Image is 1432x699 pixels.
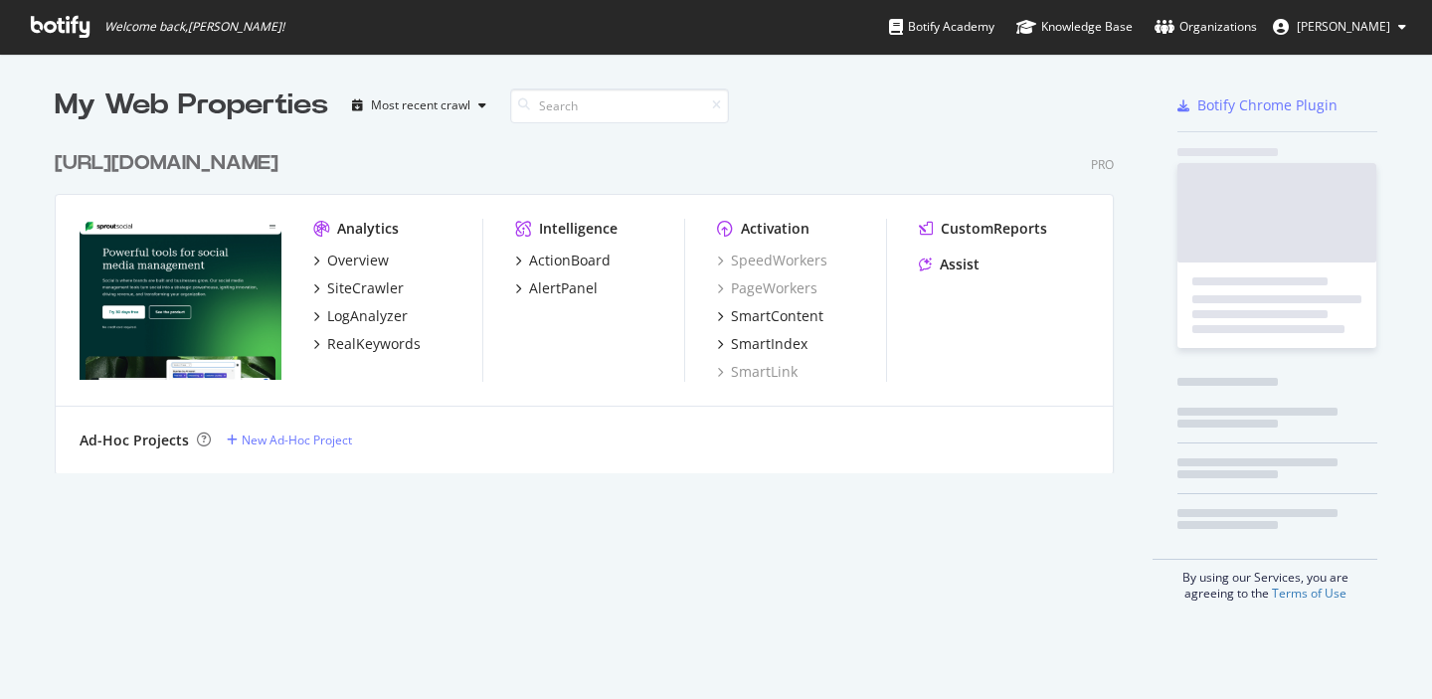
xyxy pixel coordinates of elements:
[510,88,729,123] input: Search
[1197,95,1338,115] div: Botify Chrome Plugin
[371,99,470,111] div: Most recent crawl
[1155,17,1257,37] div: Organizations
[717,278,817,298] a: PageWorkers
[731,334,807,354] div: SmartIndex
[731,306,823,326] div: SmartContent
[55,125,1130,473] div: grid
[717,362,798,382] a: SmartLink
[1016,17,1133,37] div: Knowledge Base
[1272,585,1346,602] a: Terms of Use
[227,432,352,448] a: New Ad-Hoc Project
[717,306,823,326] a: SmartContent
[242,432,352,448] div: New Ad-Hoc Project
[1153,559,1377,602] div: By using our Services, you are agreeing to the
[313,278,404,298] a: SiteCrawler
[80,219,281,380] img: https://sproutsocial.com/
[327,306,408,326] div: LogAnalyzer
[515,251,611,270] a: ActionBoard
[313,334,421,354] a: RealKeywords
[327,251,389,270] div: Overview
[80,431,189,450] div: Ad-Hoc Projects
[344,89,494,121] button: Most recent crawl
[55,149,286,178] a: [URL][DOMAIN_NAME]
[55,149,278,178] div: [URL][DOMAIN_NAME]
[327,334,421,354] div: RealKeywords
[1297,18,1390,35] span: Deepinder Rana
[313,251,389,270] a: Overview
[1091,156,1114,173] div: Pro
[529,251,611,270] div: ActionBoard
[529,278,598,298] div: AlertPanel
[889,17,994,37] div: Botify Academy
[55,86,328,125] div: My Web Properties
[337,219,399,239] div: Analytics
[919,219,1047,239] a: CustomReports
[717,251,827,270] a: SpeedWorkers
[940,255,980,274] div: Assist
[313,306,408,326] a: LogAnalyzer
[515,278,598,298] a: AlertPanel
[327,278,404,298] div: SiteCrawler
[941,219,1047,239] div: CustomReports
[104,19,284,35] span: Welcome back, [PERSON_NAME] !
[539,219,618,239] div: Intelligence
[1257,11,1422,43] button: [PERSON_NAME]
[919,255,980,274] a: Assist
[741,219,809,239] div: Activation
[717,334,807,354] a: SmartIndex
[1177,95,1338,115] a: Botify Chrome Plugin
